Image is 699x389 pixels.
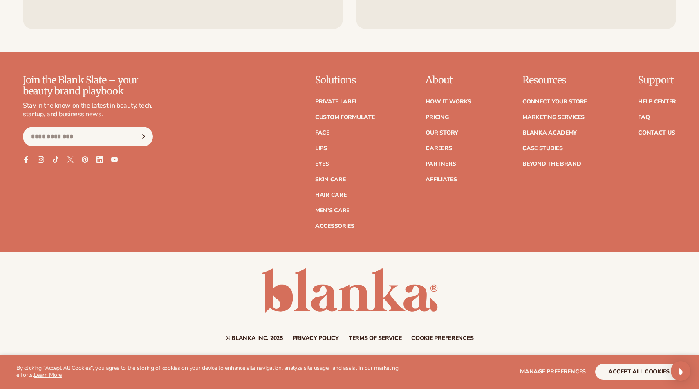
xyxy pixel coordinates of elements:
[226,334,283,342] small: © Blanka Inc. 2025
[522,146,563,151] a: Case Studies
[638,99,676,105] a: Help Center
[595,364,683,380] button: accept all cookies
[520,368,586,376] span: Manage preferences
[411,335,473,341] a: Cookie preferences
[315,130,329,136] a: Face
[426,146,452,151] a: Careers
[638,75,676,85] p: Support
[315,161,329,167] a: Eyes
[522,75,587,85] p: Resources
[34,371,62,379] a: Learn More
[315,146,327,151] a: Lips
[426,161,456,167] a: Partners
[522,115,585,120] a: Marketing services
[426,75,471,85] p: About
[426,130,458,136] a: Our Story
[520,364,586,380] button: Manage preferences
[522,161,581,167] a: Beyond the brand
[638,115,650,120] a: FAQ
[134,127,152,146] button: Subscribe
[315,192,346,198] a: Hair Care
[315,99,358,105] a: Private label
[315,223,354,229] a: Accessories
[671,361,690,381] div: Open Intercom Messenger
[315,208,349,214] a: Men's Care
[23,75,153,97] p: Join the Blank Slate – your beauty brand playbook
[638,130,675,136] a: Contact Us
[315,75,375,85] p: Solutions
[426,177,457,182] a: Affiliates
[522,99,587,105] a: Connect your store
[426,115,448,120] a: Pricing
[522,130,577,136] a: Blanka Academy
[16,365,412,379] p: By clicking "Accept All Cookies", you agree to the storing of cookies on your device to enhance s...
[23,101,153,119] p: Stay in the know on the latest in beauty, tech, startup, and business news.
[349,335,402,341] a: Terms of service
[315,115,375,120] a: Custom formulate
[426,99,471,105] a: How It Works
[293,335,339,341] a: Privacy policy
[315,177,345,182] a: Skin Care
